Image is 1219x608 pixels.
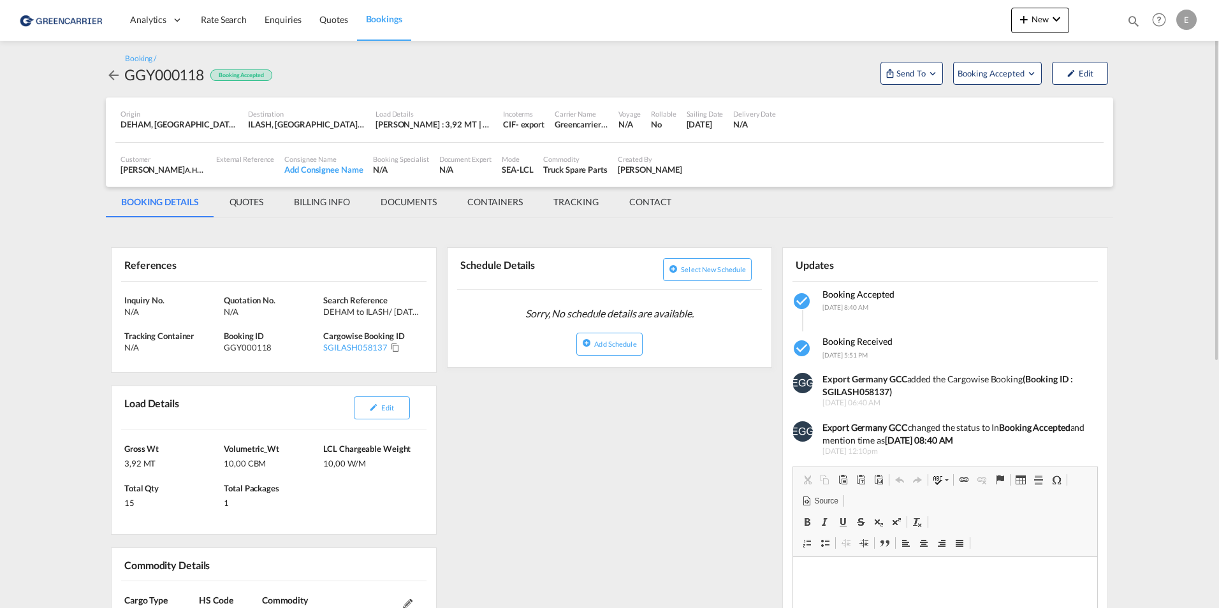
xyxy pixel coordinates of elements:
[124,306,221,317] div: N/A
[876,535,894,551] a: Block Quote
[185,164,337,175] span: A. HARTRODT DEUTSCHLAND (GMBH & CO) KG
[1016,14,1064,24] span: New
[224,306,320,317] div: N/A
[323,295,387,305] span: Search Reference
[816,514,834,530] a: Italic (Ctrl+I)
[953,62,1042,85] button: Open demo menu
[1011,8,1069,33] button: icon-plus 400-fgNewicon-chevron-down
[502,154,533,164] div: Mode
[124,64,204,85] div: GGY000118
[651,109,676,119] div: Rollable
[457,253,607,284] div: Schedule Details
[124,444,159,454] span: Gross Wt
[124,342,221,353] div: N/A
[1176,10,1197,30] div: E
[224,331,264,341] span: Booking ID
[376,119,493,130] div: [PERSON_NAME] : 3,92 MT | Volumetric Wt : 10,00 CBM | Chargeable Wt : 10,00 W/M
[323,306,420,317] div: DEHAM to ILASH/ 01 October, 2025
[538,187,614,217] md-tab-item: TRACKING
[124,295,164,305] span: Inquiry No.
[618,164,682,175] div: Thilo Strasdat
[120,119,238,130] div: DEHAM, Hamburg, Germany, Western Europe, Europe
[618,119,641,130] div: N/A
[369,403,378,412] md-icon: icon-pencil
[1016,11,1032,27] md-icon: icon-plus 400-fg
[973,472,991,488] a: Unlink
[792,338,813,359] md-icon: icon-checkbox-marked-circle
[373,154,428,164] div: Booking Specialist
[124,595,168,605] span: Cargo Type
[520,301,699,326] span: Sorry, No schedule details are available.
[852,514,870,530] a: Strike Through
[834,472,852,488] a: Paste (Ctrl+V)
[822,303,868,311] span: [DATE] 8:40 AM
[381,403,393,412] span: Edit
[909,472,926,488] a: Redo (Ctrl+Y)
[224,483,279,493] span: Total Packages
[687,109,724,119] div: Sailing Date
[663,258,752,281] button: icon-plus-circleSelect new schedule
[354,396,410,419] button: icon-pencilEdit
[733,119,776,130] div: N/A
[792,373,813,393] img: EUeHj4AAAAAElFTkSuQmCC
[106,187,214,217] md-tab-item: BOOKING DETAILS
[885,435,954,445] b: [DATE] 08:40 AM
[822,446,1088,457] span: [DATE] 12:10pm
[834,514,852,530] a: Underline (Ctrl+U)
[1047,472,1065,488] a: Insert Special Character
[121,253,271,275] div: References
[262,595,308,605] span: Commodity
[1067,69,1076,78] md-icon: icon-pencil
[224,454,320,469] div: 10,00 CBM
[120,164,206,175] div: [PERSON_NAME]
[822,373,1088,398] div: added the Cargowise Booking
[887,514,905,530] a: Superscript
[125,54,156,64] div: Booking /
[582,338,591,347] md-icon: icon-plus-circle
[502,164,533,175] div: SEA-LCL
[543,164,607,175] div: Truck Spare Parts
[792,253,942,275] div: Updates
[798,472,816,488] a: Cut (Ctrl+X)
[124,494,221,509] div: 15
[816,472,834,488] a: Copy (Ctrl+C)
[19,6,105,34] img: 1378a7308afe11ef83610d9e779c6b34.png
[837,535,855,551] a: Decrease Indent
[798,514,816,530] a: Bold (Ctrl+B)
[216,154,274,164] div: External Reference
[516,119,544,130] div: - export
[822,289,894,300] span: Booking Accepted
[106,64,124,85] div: icon-arrow-left
[955,472,973,488] a: Link (Ctrl+K)
[576,333,642,356] button: icon-plus-circleAdd Schedule
[618,154,682,164] div: Created By
[555,119,608,130] div: Greencarrier Consolidators
[1148,9,1176,32] div: Help
[323,331,404,341] span: Cargowise Booking ID
[106,187,687,217] md-pagination-wrapper: Use the left and right arrow keys to navigate between tabs
[1049,11,1064,27] md-icon: icon-chevron-down
[121,553,271,575] div: Commodity Details
[915,535,933,551] a: Centre
[319,14,347,25] span: Quotes
[618,109,641,119] div: Voyage
[1030,472,1047,488] a: Insert Horizontal Line
[1148,9,1170,31] span: Help
[891,472,909,488] a: Undo (Ctrl+Z)
[323,444,411,454] span: LCL Chargeable Weight
[224,494,320,509] div: 1
[323,454,420,469] div: 10,00 W/M
[733,109,776,119] div: Delivery Date
[439,164,492,175] div: N/A
[870,514,887,530] a: Subscript
[822,422,907,433] b: Export Germany GCC
[822,398,1088,409] span: [DATE] 06:40 AM
[614,187,687,217] md-tab-item: CONTACT
[279,187,365,217] md-tab-item: BILLING INFO
[870,472,887,488] a: Paste from Word
[822,421,1088,446] div: changed the status to In and mention time as
[798,493,842,509] a: Source
[391,343,400,352] md-icon: Click to Copy
[822,373,907,384] strong: Export Germany GCC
